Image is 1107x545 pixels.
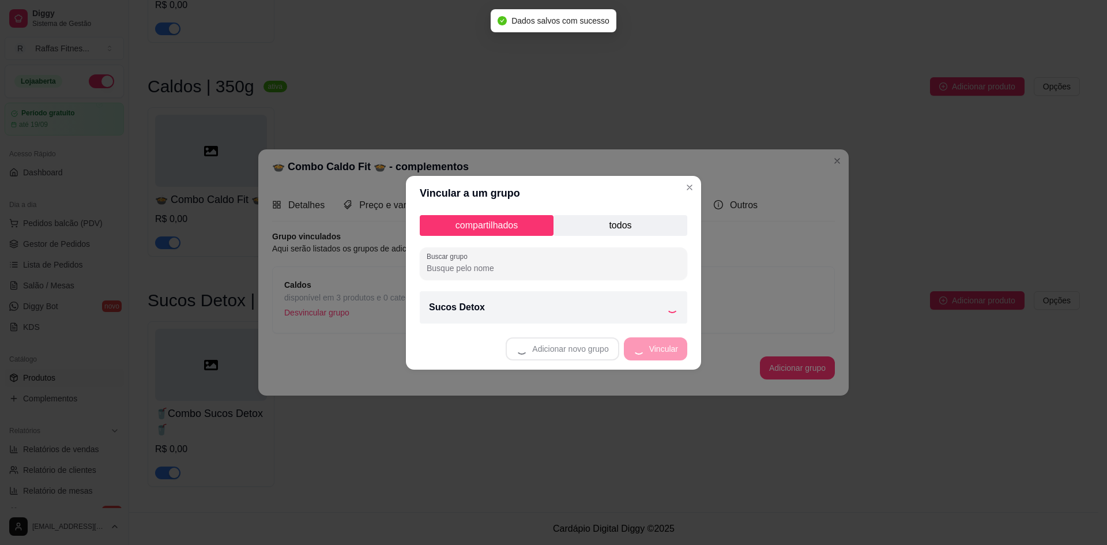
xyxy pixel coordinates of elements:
[553,215,687,236] p: todos
[406,176,701,211] header: Vincular a um grupo
[427,262,680,274] input: Buscar grupo
[427,251,472,261] label: Buscar grupo
[498,16,507,25] span: check-circle
[420,215,553,236] p: compartilhados
[680,178,699,197] button: Close
[429,300,485,314] p: Sucos Detox
[667,302,678,313] div: Loading
[511,16,609,25] span: Dados salvos com sucesso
